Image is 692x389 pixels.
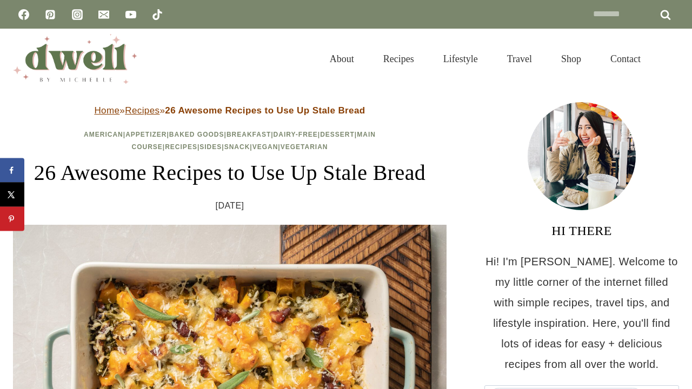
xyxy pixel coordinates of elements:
strong: 26 Awesome Recipes to Use Up Stale Bread [165,105,365,116]
p: Hi! I'm [PERSON_NAME]. Welcome to my little corner of the internet filled with simple recipes, tr... [484,251,679,374]
button: View Search Form [661,50,679,68]
a: Shop [547,40,596,78]
a: Home [94,105,119,116]
a: American [84,131,123,138]
a: Breakfast [227,131,271,138]
a: Recipes [369,40,429,78]
a: Facebook [13,4,35,25]
h1: 26 Awesome Recipes to Use Up Stale Bread [13,157,447,189]
a: Dessert [320,131,355,138]
a: TikTok [147,4,168,25]
a: Appetizer [125,131,167,138]
a: Snack [224,143,250,151]
a: YouTube [120,4,142,25]
a: Vegetarian [281,143,328,151]
a: Recipes [165,143,197,151]
a: Sides [199,143,222,151]
a: Vegan [252,143,278,151]
a: Pinterest [39,4,61,25]
a: Contact [596,40,655,78]
a: About [315,40,369,78]
a: Email [93,4,115,25]
time: [DATE] [216,198,244,214]
h3: HI THERE [484,221,679,240]
nav: Primary Navigation [315,40,655,78]
a: Recipes [125,105,159,116]
a: Instagram [66,4,88,25]
a: Travel [493,40,547,78]
img: DWELL by michelle [13,34,137,84]
a: Lifestyle [429,40,493,78]
a: Dairy-Free [274,131,318,138]
span: » » [94,105,365,116]
a: Baked Goods [169,131,224,138]
span: | | | | | | | | | | | [84,131,376,151]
